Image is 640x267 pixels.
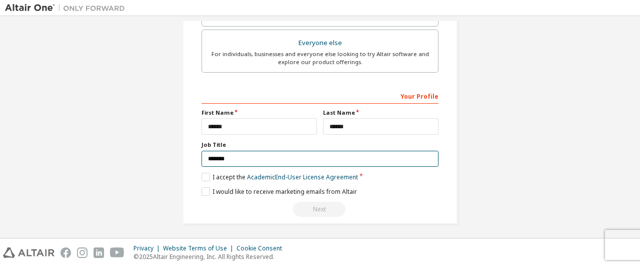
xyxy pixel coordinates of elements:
p: © 2025 Altair Engineering, Inc. All Rights Reserved. [133,252,288,261]
div: Privacy [133,244,163,252]
label: Last Name [323,109,438,117]
div: Website Terms of Use [163,244,236,252]
a: Academic End-User License Agreement [247,173,358,181]
label: First Name [201,109,317,117]
label: I would like to receive marketing emails from Altair [201,187,357,196]
div: Read and acccept EULA to continue [201,202,438,217]
img: facebook.svg [60,247,71,258]
div: Everyone else [208,36,432,50]
img: youtube.svg [110,247,124,258]
div: Cookie Consent [236,244,288,252]
label: I accept the [201,173,358,181]
div: Your Profile [201,88,438,104]
div: For individuals, businesses and everyone else looking to try Altair software and explore our prod... [208,50,432,66]
img: instagram.svg [77,247,87,258]
label: Job Title [201,141,438,149]
img: Altair One [5,3,130,13]
img: linkedin.svg [93,247,104,258]
img: altair_logo.svg [3,247,54,258]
